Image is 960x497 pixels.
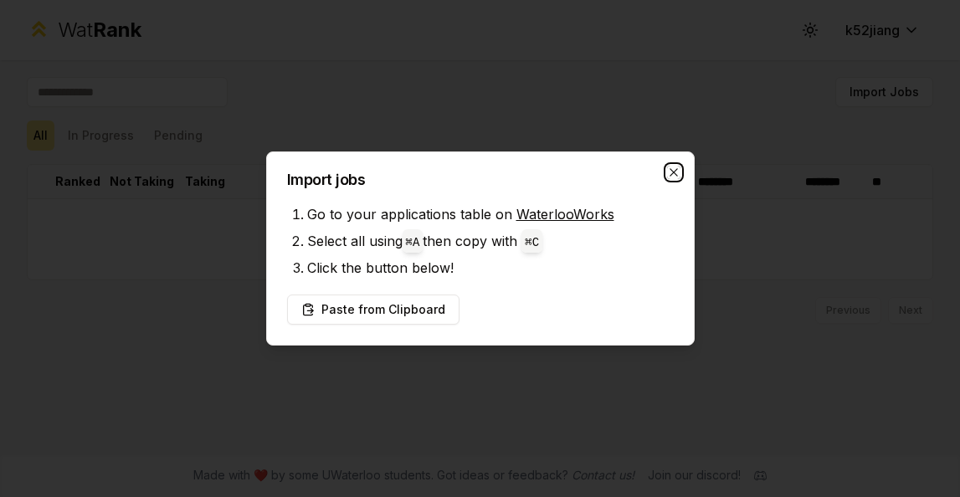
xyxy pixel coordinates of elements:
li: Go to your applications table on [307,201,674,228]
code: ⌘ A [406,236,420,249]
button: Paste from Clipboard [287,295,459,325]
li: Select all using then copy with [307,228,674,254]
li: Click the button below! [307,254,674,281]
code: ⌘ C [525,236,539,249]
h2: Import jobs [287,172,674,187]
a: WaterlooWorks [516,206,614,223]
